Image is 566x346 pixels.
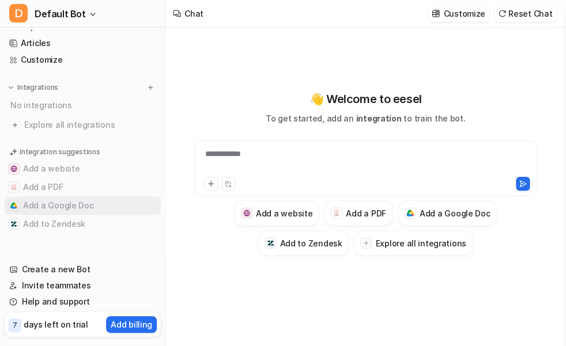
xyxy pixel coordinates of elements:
h3: Add a website [256,207,312,219]
img: Add a website [10,165,17,172]
img: Add to Zendesk [267,239,274,247]
img: reset [498,9,506,18]
a: Invite teammates [5,277,161,294]
button: Add a Google DocAdd a Google Doc [5,196,161,215]
a: Articles [5,35,161,51]
a: Customize [5,52,161,68]
p: Integrations [17,83,58,92]
h3: Explore all integrations [375,237,466,249]
img: Add a PDF [10,184,17,191]
button: Add to ZendeskAdd to Zendesk [5,215,161,233]
h3: Add to Zendesk [280,237,342,249]
img: Add to Zendesk [10,220,17,227]
button: Add a PDFAdd a PDF [324,200,393,226]
span: integration [356,113,401,123]
h3: Add a Google Doc [420,207,490,219]
p: 👋 Welcome to eesel [310,90,422,108]
button: Add a websiteAdd a website [5,159,161,178]
img: explore all integrations [9,119,21,131]
span: D [9,4,28,22]
button: Add a websiteAdd a website [234,200,319,226]
div: No integrations [7,96,161,115]
div: Chat [184,7,203,20]
p: To get started, add an to train the bot. [266,112,465,124]
span: Explore all integrations [24,116,156,134]
p: 7 [13,320,17,330]
button: Add a Google DocAdd a Google Doc [398,200,497,226]
button: Add billing [106,316,157,333]
p: Customize [443,7,485,20]
button: Integrations [5,82,62,93]
img: Add a PDF [333,210,341,216]
p: Integration suggestions [20,147,100,157]
button: Add a PDFAdd a PDF [5,178,161,196]
a: Explore all integrations [5,117,161,133]
button: Add to ZendeskAdd to Zendesk [258,230,349,256]
button: Explore all integrations [353,230,473,256]
img: menu_add.svg [146,83,154,92]
p: Add billing [111,318,152,330]
p: days left on trial [24,318,88,330]
a: Create a new Bot [5,261,161,277]
h3: Add a PDF [346,207,386,219]
img: expand menu [7,83,15,92]
img: Add a Google Doc [406,210,414,216]
a: Help and support [5,294,161,310]
button: Customize [428,5,489,22]
img: customize [432,9,440,18]
img: Add a website [243,210,251,217]
span: Default Bot [35,6,86,22]
button: Reset Chat [495,5,557,22]
img: Add a Google Doc [10,202,17,209]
